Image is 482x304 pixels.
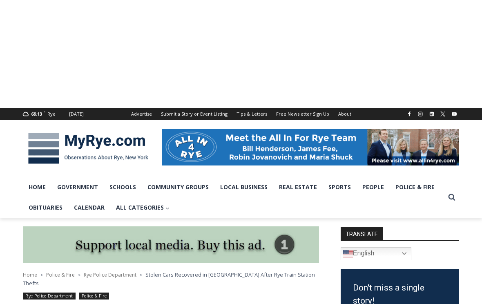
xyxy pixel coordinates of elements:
[273,177,323,197] a: Real Estate
[40,272,43,278] span: >
[323,177,357,197] a: Sports
[23,271,315,286] span: Stolen Cars Recovered in [GEOGRAPHIC_DATA] After Rye Train Station Thefts
[69,110,84,118] div: [DATE]
[84,271,136,278] a: Rye Police Department
[427,109,437,119] a: Linkedin
[23,271,37,278] a: Home
[404,109,414,119] a: Facebook
[449,109,459,119] a: YouTube
[140,272,142,278] span: >
[31,111,42,117] span: 69.13
[341,227,383,240] strong: TRANSLATE
[334,108,356,120] a: About
[127,108,356,120] nav: Secondary Navigation
[46,271,75,278] a: Police & Fire
[43,110,45,114] span: F
[343,249,353,259] img: en
[23,177,444,218] nav: Primary Navigation
[47,110,56,118] div: Rye
[23,270,319,287] nav: Breadcrumbs
[23,197,68,218] a: Obituaries
[104,177,142,197] a: Schools
[390,177,440,197] a: Police & Fire
[162,129,459,165] img: All in for Rye
[23,293,76,300] a: Rye Police Department
[438,109,448,119] a: X
[23,127,154,170] img: MyRye.com
[156,108,232,120] a: Submit a Story or Event Listing
[415,109,425,119] a: Instagram
[341,247,411,260] a: English
[272,108,334,120] a: Free Newsletter Sign Up
[127,108,156,120] a: Advertise
[23,177,51,197] a: Home
[68,197,110,218] a: Calendar
[214,177,273,197] a: Local Business
[51,177,104,197] a: Government
[23,226,319,263] img: support local media, buy this ad
[142,177,214,197] a: Community Groups
[78,272,80,278] span: >
[110,197,175,218] a: All Categories
[444,190,459,205] button: View Search Form
[116,203,170,212] span: All Categories
[232,108,272,120] a: Tips & Letters
[79,293,109,300] a: Police & Fire
[357,177,390,197] a: People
